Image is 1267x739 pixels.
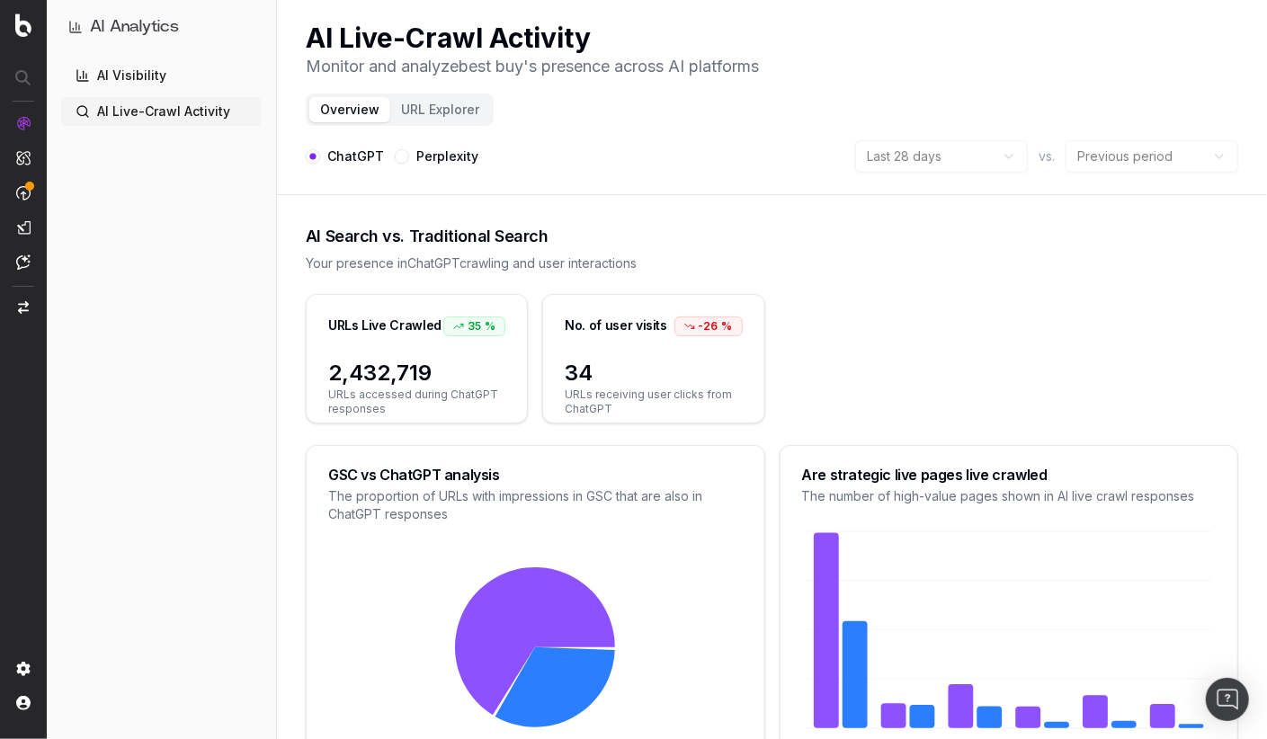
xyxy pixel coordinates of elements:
span: % [722,319,733,334]
span: 2,432,719 [328,359,505,387]
span: 34 [565,359,742,387]
span: URLs receiving user clicks from ChatGPT [565,387,742,416]
div: GSC vs ChatGPT analysis [328,467,743,482]
button: AI Analytics [68,14,254,40]
p: Monitor and analyze best buy 's presence across AI platforms [306,54,759,79]
div: No. of user visits [565,316,667,334]
h1: AI Analytics [90,14,179,40]
span: URLs accessed during ChatGPT responses [328,387,505,416]
img: Botify logo [15,13,31,37]
img: Switch project [18,301,29,314]
div: The number of high-value pages shown in AI live crawl responses [802,487,1217,505]
div: Your presence in ChatGPT crawling and user interactions [306,254,1238,272]
div: URLs Live Crawled [328,316,442,334]
div: The proportion of URLs with impressions in GSC that are also in ChatGPT responses [328,487,743,523]
label: ChatGPT [327,150,384,163]
span: vs. [1039,147,1055,165]
div: Are strategic live pages live crawled [802,467,1217,482]
a: AI Visibility [61,61,262,90]
img: Studio [16,220,31,235]
img: My account [16,696,31,710]
img: Assist [16,254,31,270]
div: AI Search vs. Traditional Search [306,224,1238,249]
button: Overview [309,97,390,122]
div: 35 [443,316,505,336]
h1: AI Live-Crawl Activity [306,22,759,54]
img: Setting [16,662,31,676]
label: Perplexity [416,150,478,163]
div: Open Intercom Messenger [1206,678,1249,721]
button: URL Explorer [390,97,490,122]
img: Intelligence [16,150,31,165]
span: % [485,319,495,334]
div: -26 [674,316,743,336]
img: Activation [16,185,31,200]
img: Analytics [16,116,31,130]
a: AI Live-Crawl Activity [61,97,262,126]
